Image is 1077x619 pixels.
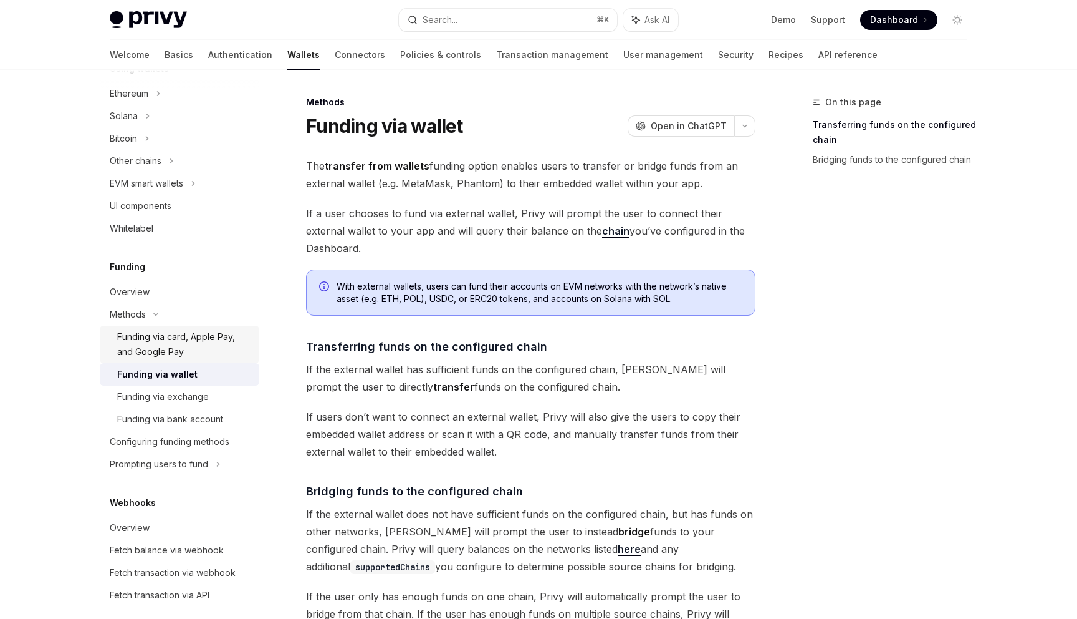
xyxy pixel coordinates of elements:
span: ⌘ K [596,15,610,25]
h1: Funding via wallet [306,115,463,137]
span: On this page [825,95,881,110]
span: If the external wallet does not have sufficient funds on the configured chain, but has funds on o... [306,505,755,575]
span: Open in ChatGPT [651,120,727,132]
button: Toggle dark mode [947,10,967,30]
div: Search... [423,12,457,27]
div: Funding via exchange [117,389,209,404]
a: Support [811,14,845,26]
span: Transferring funds on the configured chain [306,338,547,355]
div: Funding via bank account [117,412,223,427]
a: Transferring funds on the configured chain [813,115,977,150]
a: Policies & controls [400,40,481,70]
span: If a user chooses to fund via external wallet, Privy will prompt the user to connect their extern... [306,205,755,257]
button: Ask AI [623,9,678,31]
a: User management [623,40,703,70]
div: Solana [110,109,138,124]
div: Methods [306,96,755,109]
div: Fetch transaction via API [110,588,209,603]
a: Overview [100,517,259,539]
a: Configuring funding methods [100,431,259,453]
div: Configuring funding methods [110,434,229,449]
a: Welcome [110,40,150,70]
a: Fetch transaction via API [100,584,259,607]
a: Fetch transaction via webhook [100,562,259,584]
a: Bridging funds to the configured chain [813,150,977,170]
div: Methods [110,307,146,322]
strong: transfer [433,381,474,393]
a: Funding via bank account [100,408,259,431]
div: Overview [110,520,150,535]
div: EVM smart wallets [110,176,183,191]
button: Open in ChatGPT [628,115,734,137]
span: Ask AI [644,14,669,26]
a: Transaction management [496,40,608,70]
div: Other chains [110,154,161,168]
a: Funding via wallet [100,363,259,386]
strong: bridge [618,525,650,538]
div: Fetch transaction via webhook [110,565,236,580]
div: Ethereum [110,86,148,101]
a: Fetch balance via webhook [100,539,259,562]
h5: Webhooks [110,495,156,510]
a: Wallets [287,40,320,70]
a: Demo [771,14,796,26]
div: Funding via card, Apple Pay, and Google Pay [117,329,252,359]
span: If the external wallet has sufficient funds on the configured chain, [PERSON_NAME] will prompt th... [306,361,755,396]
a: UI components [100,195,259,217]
div: Funding via wallet [117,367,198,382]
strong: transfer from wallets [325,160,429,172]
span: Bridging funds to the configured chain [306,483,523,500]
h5: Funding [110,260,145,275]
a: Overview [100,281,259,303]
img: light logo [110,11,187,29]
div: Whitelabel [110,221,153,236]
a: Authentication [208,40,272,70]
a: Recipes [768,40,803,70]
a: Funding via exchange [100,386,259,408]
a: here [618,543,641,556]
span: If users don’t want to connect an external wallet, Privy will also give the users to copy their e... [306,408,755,461]
a: chain [602,225,629,238]
span: The funding option enables users to transfer or bridge funds from an external wallet (e.g. MetaMa... [306,157,755,192]
a: Dashboard [860,10,937,30]
a: Funding via card, Apple Pay, and Google Pay [100,326,259,363]
div: Overview [110,285,150,300]
div: Fetch balance via webhook [110,543,224,558]
button: Search...⌘K [399,9,617,31]
a: Security [718,40,754,70]
span: Dashboard [870,14,918,26]
a: supportedChains [350,560,435,573]
code: supportedChains [350,560,435,574]
svg: Info [319,281,332,294]
a: API reference [818,40,878,70]
span: With external wallets, users can fund their accounts on EVM networks with the network’s native as... [337,280,742,305]
a: Connectors [335,40,385,70]
div: Bitcoin [110,131,137,146]
div: Prompting users to fund [110,457,208,472]
a: Whitelabel [100,217,259,240]
div: UI components [110,198,171,213]
a: Basics [165,40,193,70]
